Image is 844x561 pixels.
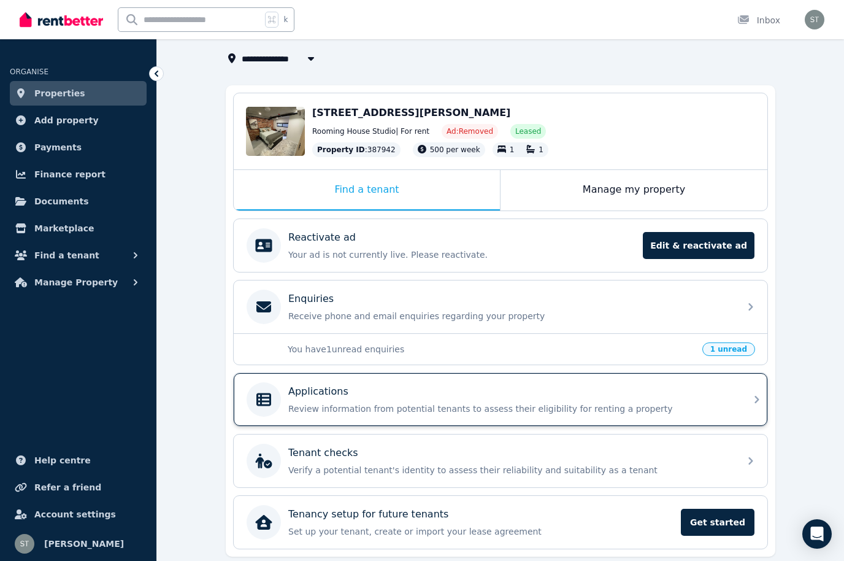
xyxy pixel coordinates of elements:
[44,536,124,551] span: [PERSON_NAME]
[34,275,118,290] span: Manage Property
[10,243,147,268] button: Find a tenant
[288,403,732,415] p: Review information from potential tenants to assess their eligibility for renting a property
[737,14,780,26] div: Inbox
[34,248,99,263] span: Find a tenant
[643,232,754,259] span: Edit & reactivate ad
[312,107,510,118] span: [STREET_ADDRESS][PERSON_NAME]
[10,475,147,500] a: Refer a friend
[447,126,493,136] span: Ad: Removed
[317,145,365,155] span: Property ID
[288,310,732,322] p: Receive phone and email enquiries regarding your property
[501,170,767,211] div: Manage my property
[288,249,635,261] p: Your ad is not currently live. Please reactivate.
[10,216,147,241] a: Marketplace
[34,480,101,495] span: Refer a friend
[34,453,91,468] span: Help centre
[288,230,356,245] p: Reactivate ad
[10,108,147,133] a: Add property
[702,342,755,356] span: 1 unread
[34,507,116,522] span: Account settings
[288,525,673,538] p: Set up your tenant, create or import your lease agreement
[312,126,429,136] span: Rooming House Studio | For rent
[10,135,147,160] a: Payments
[10,81,147,106] a: Properties
[234,219,767,272] a: Reactivate adYour ad is not currently live. Please reactivate.Edit & reactivate ad
[34,194,89,209] span: Documents
[234,280,767,333] a: EnquiriesReceive phone and email enquiries regarding your property
[430,145,480,154] span: 500 per week
[34,167,105,182] span: Finance report
[10,68,48,76] span: ORGANISE
[34,113,99,128] span: Add property
[510,145,515,154] span: 1
[10,448,147,473] a: Help centre
[283,15,288,25] span: k
[288,507,448,522] p: Tenancy setup for future tenants
[515,126,541,136] span: Leased
[20,10,103,29] img: RentBetter
[10,270,147,295] button: Manage Property
[34,140,82,155] span: Payments
[10,189,147,214] a: Documents
[288,292,334,306] p: Enquiries
[539,145,543,154] span: 1
[288,343,695,355] p: You have 1 unread enquiries
[288,446,358,460] p: Tenant checks
[15,534,34,554] img: Samantha Thomas
[805,10,824,29] img: Samantha Thomas
[234,496,767,549] a: Tenancy setup for future tenantsSet up your tenant, create or import your lease agreementGet started
[802,519,832,549] div: Open Intercom Messenger
[34,86,85,101] span: Properties
[34,221,94,236] span: Marketplace
[10,162,147,187] a: Finance report
[288,464,732,476] p: Verify a potential tenant's identity to assess their reliability and suitability as a tenant
[10,502,147,527] a: Account settings
[312,142,401,157] div: : 387942
[234,170,500,211] div: Find a tenant
[234,373,767,426] a: ApplicationsReview information from potential tenants to assess their eligibility for renting a p...
[234,435,767,487] a: Tenant checksVerify a potential tenant's identity to assess their reliability and suitability as ...
[681,509,754,536] span: Get started
[288,384,348,399] p: Applications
